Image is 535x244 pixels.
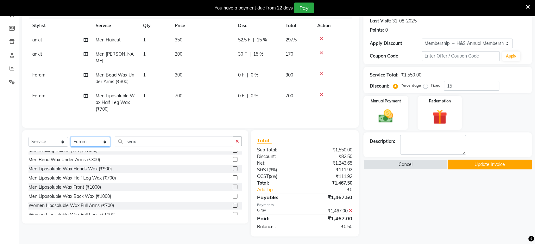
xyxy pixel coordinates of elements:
[247,93,248,99] span: |
[252,147,305,153] div: Sub Total:
[252,160,305,167] div: Net:
[249,51,251,58] span: |
[32,72,45,78] span: Foram
[28,193,111,200] div: Men Liposoluble Wax Back Wax (₹1000)
[252,153,305,160] div: Discount:
[247,72,248,78] span: |
[370,27,384,34] div: Points:
[305,180,357,186] div: ₹1,467.50
[253,37,254,43] span: |
[115,137,233,146] input: Search or Scan
[238,72,244,78] span: 0 F
[238,37,250,43] span: 52.5 F
[370,40,422,47] div: Apply Discount
[257,37,267,43] span: 15 %
[270,167,276,172] span: 9%
[175,37,182,43] span: 350
[251,93,258,99] span: 0 %
[502,52,520,61] button: Apply
[238,93,244,99] span: 0 F
[28,19,92,33] th: Stylist
[400,82,421,88] label: Percentage
[392,18,416,24] div: 31-08-2025
[32,37,42,43] span: ankit
[374,108,398,125] img: _cash.svg
[429,98,450,104] label: Redemption
[28,175,116,181] div: Men Liposoluble Wax Half Leg Wax (₹700)
[286,51,293,57] span: 170
[32,93,45,99] span: Foram
[257,137,272,144] span: Total
[286,93,293,99] span: 700
[171,19,234,33] th: Price
[363,160,448,169] button: Cancel
[257,202,352,208] div: Payments
[401,72,421,78] div: ₹1,550.00
[175,93,182,99] span: 700
[370,53,422,59] div: Coupon Code
[32,51,42,57] span: ankit
[305,167,357,173] div: ₹111.92
[96,51,134,64] span: Men [PERSON_NAME]
[252,223,305,230] div: Balance :
[448,160,532,169] button: Update Invoice
[28,184,101,191] div: Men Liposoluble Wax Front (₹1000)
[238,51,247,58] span: 30 F
[313,186,357,193] div: ₹0
[370,18,391,24] div: Last Visit:
[96,93,135,112] span: Men Liposoluble Wax Half Leg Wax (₹700)
[371,98,401,104] label: Manual Payment
[96,72,134,84] span: Men Bead Wax Under Arms (₹300)
[286,37,297,43] span: 297.5
[252,208,305,214] div: GPay
[305,147,357,153] div: ₹1,550.00
[252,193,305,201] div: Payable:
[313,19,352,33] th: Action
[252,180,305,186] div: Total:
[234,19,282,33] th: Disc
[305,160,357,167] div: ₹1,243.65
[257,167,268,173] span: SGST
[28,156,100,163] div: Men Bead Wax Under Arms (₹300)
[370,138,395,145] div: Description:
[251,72,258,78] span: 0 %
[305,153,357,160] div: ₹82.50
[28,211,116,218] div: Women Liposoluble Wax Full Legs (₹1000)
[305,173,357,180] div: ₹111.92
[252,167,305,173] div: ( )
[143,93,146,99] span: 1
[294,3,314,13] button: Pay
[282,19,313,33] th: Total
[370,83,389,89] div: Discount:
[270,174,276,179] span: 9%
[96,37,121,43] span: Men Haircut
[305,208,357,214] div: ₹1,467.00
[143,51,146,57] span: 1
[422,51,500,61] input: Enter Offer / Coupon Code
[143,72,146,78] span: 1
[175,72,182,78] span: 300
[252,215,305,222] div: Paid:
[139,19,171,33] th: Qty
[305,215,357,222] div: ₹1,467.00
[305,223,357,230] div: ₹0.50
[428,108,451,126] img: _gift.svg
[252,186,313,193] a: Add Tip
[286,72,293,78] span: 300
[305,193,357,201] div: ₹1,467.50
[28,202,114,209] div: Women Liposoluble Wax Full Arms (₹700)
[175,51,182,57] span: 200
[252,173,305,180] div: ( )
[431,82,440,88] label: Fixed
[28,166,112,172] div: Men Liposoluble Wax Hands Wax (₹900)
[143,37,146,43] span: 1
[92,19,139,33] th: Service
[215,5,293,11] div: You have a payment due from 22 days
[370,72,399,78] div: Service Total:
[385,27,388,34] div: 0
[257,174,269,179] span: CGST
[253,51,263,58] span: 15 %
